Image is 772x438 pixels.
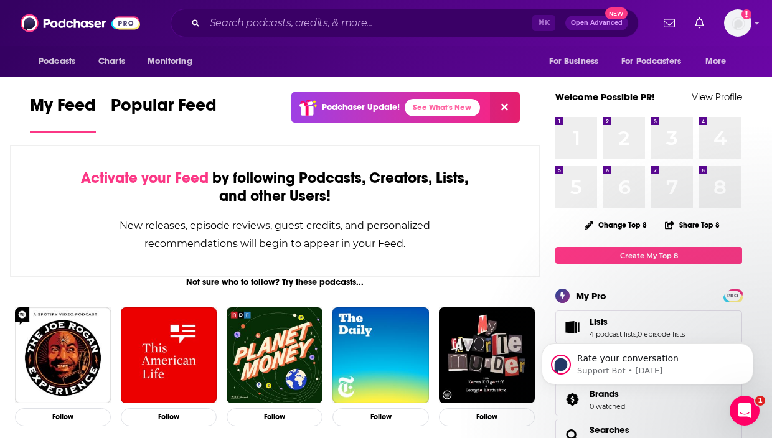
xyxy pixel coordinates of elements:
[697,50,742,73] button: open menu
[21,11,140,35] img: Podchaser - Follow, Share and Rate Podcasts
[540,50,614,73] button: open menu
[227,408,322,426] button: Follow
[613,50,699,73] button: open menu
[692,91,742,103] a: View Profile
[690,12,709,34] a: Show notifications dropdown
[98,53,125,70] span: Charts
[73,169,477,205] div: by following Podcasts, Creators, Lists, and other Users!
[705,53,727,70] span: More
[590,316,685,327] a: Lists
[39,53,75,70] span: Podcasts
[725,291,740,300] a: PRO
[111,95,217,123] span: Popular Feed
[730,396,760,426] iframe: Intercom live chat
[523,317,772,404] iframe: Intercom notifications message
[664,213,720,237] button: Share Top 8
[205,13,532,33] input: Search podcasts, credits, & more...
[555,91,655,103] a: Welcome Possible PR!
[577,217,654,233] button: Change Top 8
[549,53,598,70] span: For Business
[332,307,428,403] img: The Daily
[590,402,625,411] a: 0 watched
[405,99,480,116] a: See What's New
[81,169,209,187] span: Activate your Feed
[724,9,751,37] img: User Profile
[332,408,428,426] button: Follow
[30,50,92,73] button: open menu
[605,7,628,19] span: New
[30,95,96,123] span: My Feed
[659,12,680,34] a: Show notifications dropdown
[755,396,765,406] span: 1
[30,95,96,133] a: My Feed
[741,9,751,19] svg: Add a profile image
[121,307,217,403] img: This American Life
[322,102,400,113] p: Podchaser Update!
[724,9,751,37] button: Show profile menu
[121,408,217,426] button: Follow
[439,408,535,426] button: Follow
[15,408,111,426] button: Follow
[139,50,208,73] button: open menu
[148,53,192,70] span: Monitoring
[724,9,751,37] span: Logged in as KatieC
[15,307,111,403] img: The Joe Rogan Experience
[590,424,629,436] a: Searches
[73,217,477,253] div: New releases, episode reviews, guest credits, and personalized recommendations will begin to appe...
[576,290,606,302] div: My Pro
[555,310,742,344] span: Lists
[532,15,555,31] span: ⌘ K
[439,307,535,403] img: My Favorite Murder with Karen Kilgariff and Georgia Hardstark
[565,16,628,30] button: Open AdvancedNew
[171,9,639,37] div: Search podcasts, credits, & more...
[111,95,217,133] a: Popular Feed
[571,20,623,26] span: Open Advanced
[227,307,322,403] img: Planet Money
[725,291,740,301] span: PRO
[555,247,742,264] a: Create My Top 8
[621,53,681,70] span: For Podcasters
[90,50,133,73] a: Charts
[590,316,608,327] span: Lists
[10,277,540,287] div: Not sure who to follow? Try these podcasts...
